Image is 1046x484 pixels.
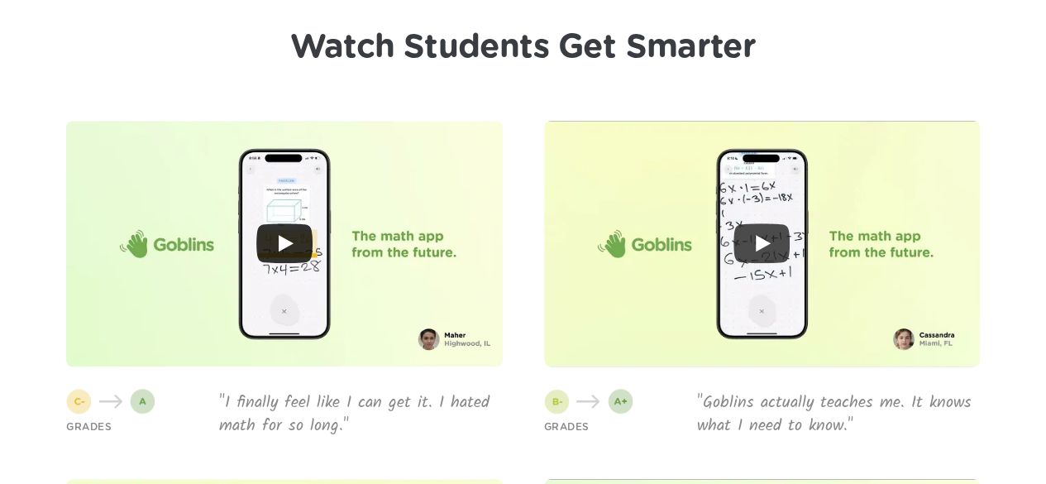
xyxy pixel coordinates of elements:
h1: Watch Students Get Smarter [290,27,756,67]
button: Play [256,223,313,263]
p: "I finally feel like I can get it. I hated math for so long." [219,391,503,438]
p: "Goblins actually teaches me. It knows what I need to know." [697,391,981,438]
p: GRADES [544,419,590,434]
p: GRADES [66,419,112,434]
button: Play [733,223,790,263]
